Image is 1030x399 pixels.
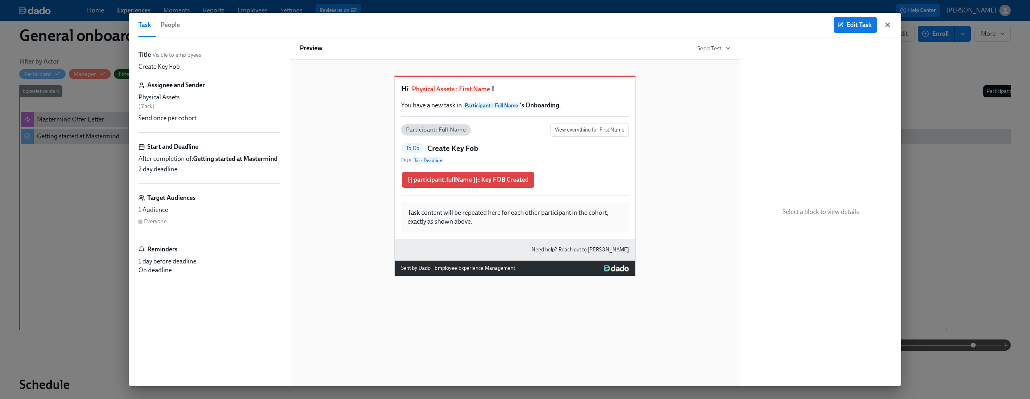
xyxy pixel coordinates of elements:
[401,145,424,151] span: To Do
[401,101,629,110] p: You have a new task in .
[138,62,180,71] p: Create Key Fob
[193,155,278,162] strong: Getting started at Mastermind
[401,127,471,133] span: Participant: Full Name
[138,266,280,275] div: On deadline
[138,50,151,59] label: Title
[138,103,154,110] span: ( Slack )
[138,93,280,102] div: Physical Assets
[161,19,180,31] span: People
[550,123,629,137] button: View everything for First Name
[401,156,444,165] span: Due
[604,265,629,271] img: Dado
[834,17,877,33] button: Edit Task
[138,19,151,31] span: Task
[740,37,901,386] div: Select a block to view details
[147,193,196,202] h6: Target Audiences
[138,154,278,163] span: After completion of:
[401,264,515,273] div: Sent by Dado - Employee Experience Management
[152,51,201,59] span: Visible to employees
[401,84,629,95] h1: Hi !
[401,171,629,189] div: {{ participant.fullName }}: Key FOB Created
[531,245,629,254] a: Need help? Reach out to [PERSON_NAME]
[555,126,624,134] span: View everything for First Name
[147,142,198,151] h6: Start and Deadline
[427,143,478,154] h5: Create Key Fob
[410,85,492,93] span: Physical Assets : First Name
[147,81,205,90] h6: Assignee and Sender
[147,245,177,254] h6: Reminders
[138,257,280,266] div: 1 day before deadline
[839,21,871,29] span: Edit Task
[138,165,177,174] span: 2 day deadline
[138,206,280,214] div: 1 Audience
[463,102,520,109] span: Participant : Full Name
[300,44,323,53] h6: Preview
[412,157,444,164] span: Task Deadline
[401,202,629,232] div: Task content will be repeated here for each other participant in the cohort, exactly as shown above.
[697,44,730,52] button: Send Test
[144,218,167,225] div: Everyone
[463,101,559,109] strong: 's Onboarding
[138,114,280,123] div: Send once per cohort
